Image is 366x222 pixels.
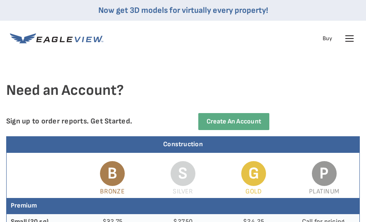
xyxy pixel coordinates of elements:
span: S [171,161,195,186]
a: Now get 3D models for virtually every property! [98,5,268,15]
span: G [241,161,266,186]
span: Silver [173,188,193,195]
span: Gold [245,188,261,195]
span: B [100,161,125,186]
span: P [312,161,337,186]
span: Platinum [309,188,339,195]
h4: Need an Account? [6,81,360,113]
th: Premium [7,198,359,214]
span: Bronze [100,188,124,195]
div: Construction [7,137,359,153]
p: Sign up to order reports. Get Started. [6,116,170,126]
a: Buy [323,33,332,43]
a: Create an Account [198,113,269,130]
